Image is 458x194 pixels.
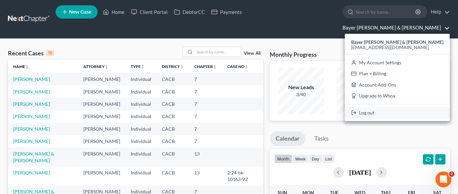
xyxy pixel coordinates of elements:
[189,123,222,135] td: 7
[435,171,451,187] iframe: Intercom live chat
[345,107,450,118] a: Log out
[189,110,222,123] td: 7
[189,98,222,110] td: 7
[157,166,189,185] td: CACB
[428,6,450,18] a: Help
[171,6,208,18] a: DebtorCC
[349,169,371,176] h2: [DATE]
[83,64,109,69] a: Attorneyunfold_more
[194,64,217,69] a: Chapterunfold_more
[270,131,305,146] a: Calendar
[227,64,249,69] a: Case Nounfold_more
[78,135,125,147] td: [PERSON_NAME]
[351,44,429,50] span: [EMAIL_ADDRESS][DOMAIN_NAME]
[125,98,157,110] td: Individual
[46,50,54,56] div: 15
[141,65,145,69] i: unfold_more
[157,148,189,166] td: CACB
[356,6,416,18] input: Search by name...
[13,151,54,163] a: [PERSON_NAME] & [PERSON_NAME]
[180,65,184,69] i: unfold_more
[339,22,450,34] a: Bayer [PERSON_NAME] & [PERSON_NAME]
[125,123,157,135] td: Individual
[13,170,50,175] a: [PERSON_NAME]
[157,135,189,147] td: CACB
[13,113,50,119] a: [PERSON_NAME]
[213,65,217,69] i: unfold_more
[125,135,157,147] td: Individual
[345,34,450,121] div: Bayer [PERSON_NAME] & [PERSON_NAME]
[78,110,125,123] td: [PERSON_NAME]
[125,148,157,166] td: Individual
[78,73,125,85] td: [PERSON_NAME]
[125,166,157,185] td: Individual
[449,171,454,177] span: 2
[13,101,50,107] a: [PERSON_NAME]
[292,154,309,163] button: week
[157,73,189,85] td: CACB
[78,123,125,135] td: [PERSON_NAME]
[100,6,128,18] a: Home
[274,154,292,163] button: month
[270,50,317,58] h3: Monthly Progress
[8,49,54,57] div: Recent Cases
[308,131,335,146] a: Tasks
[125,86,157,98] td: Individual
[345,57,450,68] a: My Account Settings
[105,65,109,69] i: unfold_more
[189,86,222,98] td: 7
[78,86,125,98] td: [PERSON_NAME]
[78,166,125,185] td: [PERSON_NAME]
[189,73,222,85] td: 7
[125,73,157,85] td: Individual
[351,39,443,45] strong: Bayer [PERSON_NAME] & [PERSON_NAME]
[195,47,241,57] input: Search by name...
[222,166,263,185] td: 2:24-bk-10163-VZ
[337,84,383,91] div: New Clients
[157,98,189,110] td: CACB
[189,135,222,147] td: 7
[125,110,157,123] td: Individual
[13,76,50,82] a: [PERSON_NAME]
[78,98,125,110] td: [PERSON_NAME]
[345,91,450,102] a: Upgrade to Whoa
[13,126,50,132] a: [PERSON_NAME]
[244,51,260,56] a: View All
[309,154,322,163] button: day
[162,64,184,69] a: Districtunfold_more
[157,86,189,98] td: CACB
[69,10,91,15] span: New Case
[13,64,29,69] a: Nameunfold_more
[322,154,335,163] button: list
[208,6,245,18] a: Payments
[278,84,324,91] div: New Leads
[13,89,50,95] a: [PERSON_NAME]
[131,64,145,69] a: Typeunfold_more
[345,68,450,79] a: Plan + Billing
[25,65,29,69] i: unfold_more
[13,138,50,144] a: [PERSON_NAME]
[337,91,383,98] div: 0/17
[189,166,222,185] td: 13
[278,91,324,98] div: 3/40
[345,79,450,91] a: Account Add-Ons
[189,148,222,166] td: 13
[128,6,171,18] a: Client Portal
[157,110,189,123] td: CACB
[157,123,189,135] td: CACB
[245,65,249,69] i: unfold_more
[78,148,125,166] td: [PERSON_NAME]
